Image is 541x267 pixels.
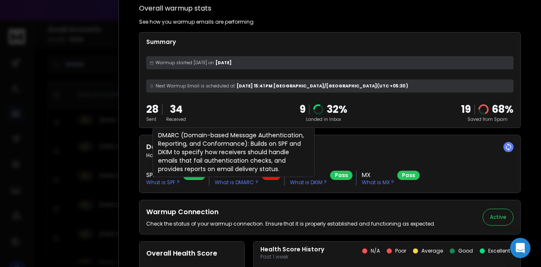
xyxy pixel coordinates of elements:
p: 34 [166,103,186,116]
div: DMARC (Domain-based Message Authentication, Reporting, and Conformance): Builds on SPF and DKIM t... [153,127,315,177]
p: How likely are your emails to get accepted? [146,152,514,159]
p: What is DMARC ? [215,179,258,186]
h2: Warmup Connection [146,207,435,217]
h3: SPF [146,171,180,179]
p: Past 1 week [260,253,324,260]
button: Active [483,209,514,226]
p: What is SPF ? [146,179,180,186]
p: Sent [146,116,158,123]
strong: 19 [461,102,471,116]
p: Saved from Spam [461,116,514,123]
p: Excellent [488,248,510,254]
p: 68 % [492,103,514,116]
h1: Overall warmup stats [139,3,211,14]
p: See how you warmup emails are performing [139,19,254,25]
div: [DATE] 15:41 PM [GEOGRAPHIC_DATA]/[GEOGRAPHIC_DATA] (UTC +05:30 ) [146,79,514,93]
h2: Overall Health Score [146,248,238,259]
p: What is DKIM ? [290,179,327,186]
span: Next Warmup Email is scheduled at [156,83,235,89]
span: Warmup started [DATE] on [156,60,214,66]
div: Open Intercom Messenger [510,238,530,258]
p: Landed in Inbox [300,116,347,123]
h2: Domain Authentication [146,142,514,152]
p: What is MX ? [362,179,394,186]
p: 9 [300,103,306,116]
p: Poor [395,248,406,254]
p: Average [421,248,443,254]
p: 28 [146,103,158,116]
p: Good [458,248,473,254]
p: N/A [371,248,380,254]
div: [DATE] [146,56,514,69]
div: Pass [330,171,352,180]
p: 32 % [327,103,347,116]
p: Received [166,116,186,123]
p: Health Score History [260,245,324,253]
div: Pass [397,171,420,180]
p: Check the status of your warmup connection. Ensure that it is properly established and functionin... [146,221,435,227]
p: Summary [146,38,514,46]
h3: MX [362,171,394,179]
